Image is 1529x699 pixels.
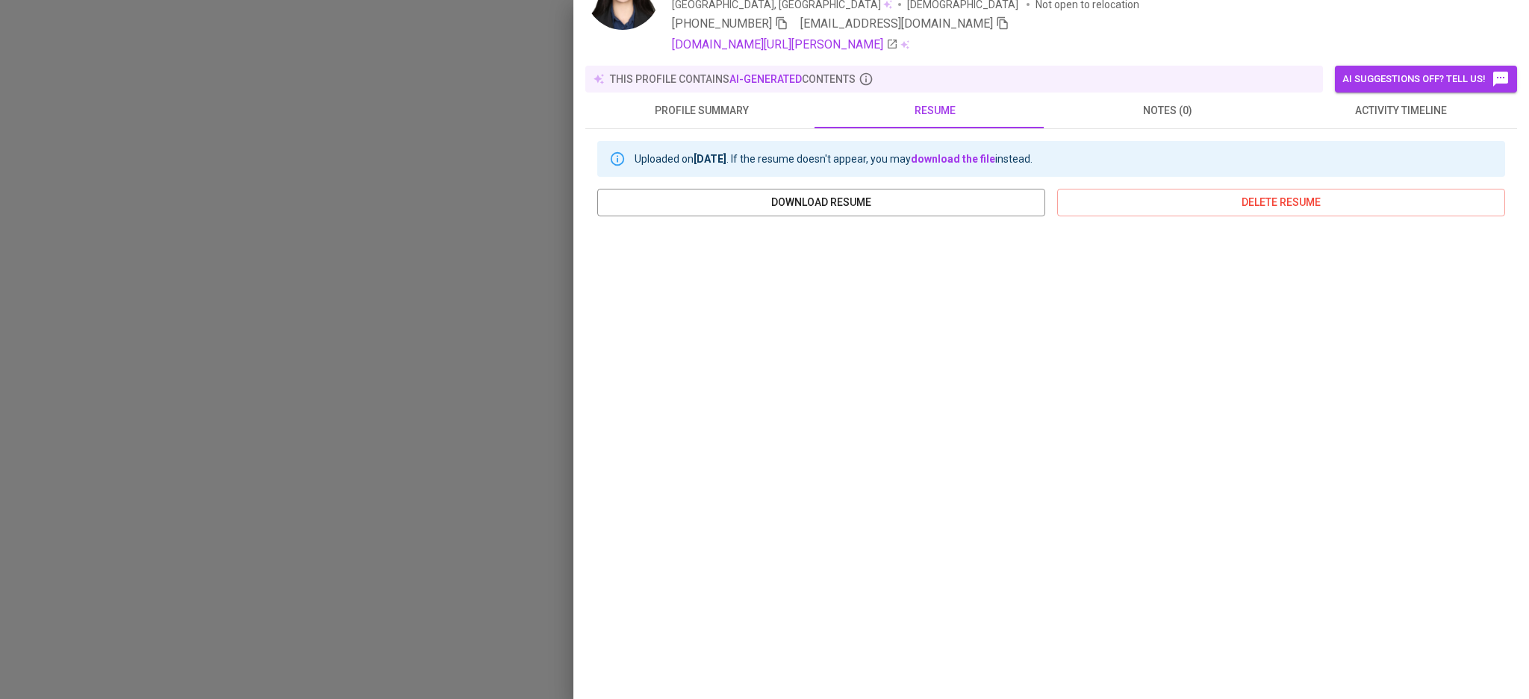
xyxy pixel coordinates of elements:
b: [DATE] [694,153,726,165]
a: [DOMAIN_NAME][URL][PERSON_NAME] [672,36,898,54]
span: AI-generated [729,73,802,85]
button: AI suggestions off? Tell us! [1335,66,1517,93]
span: AI suggestions off? Tell us! [1342,70,1510,88]
button: download resume [597,189,1045,216]
span: [EMAIL_ADDRESS][DOMAIN_NAME] [800,16,993,31]
span: resume [827,101,1042,120]
span: profile summary [594,101,809,120]
a: download the file [911,153,995,165]
div: Uploaded on . If the resume doesn't appear, you may instead. [635,145,1033,172]
p: this profile contains contents [610,72,856,87]
span: [PHONE_NUMBER] [672,16,772,31]
span: delete resume [1069,193,1493,212]
span: download resume [609,193,1033,212]
iframe: bd27b33374453b2b071c8ae495aafdf7.pdf [597,228,1505,676]
button: delete resume [1057,189,1505,216]
span: notes (0) [1060,101,1275,120]
span: activity timeline [1293,101,1508,120]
